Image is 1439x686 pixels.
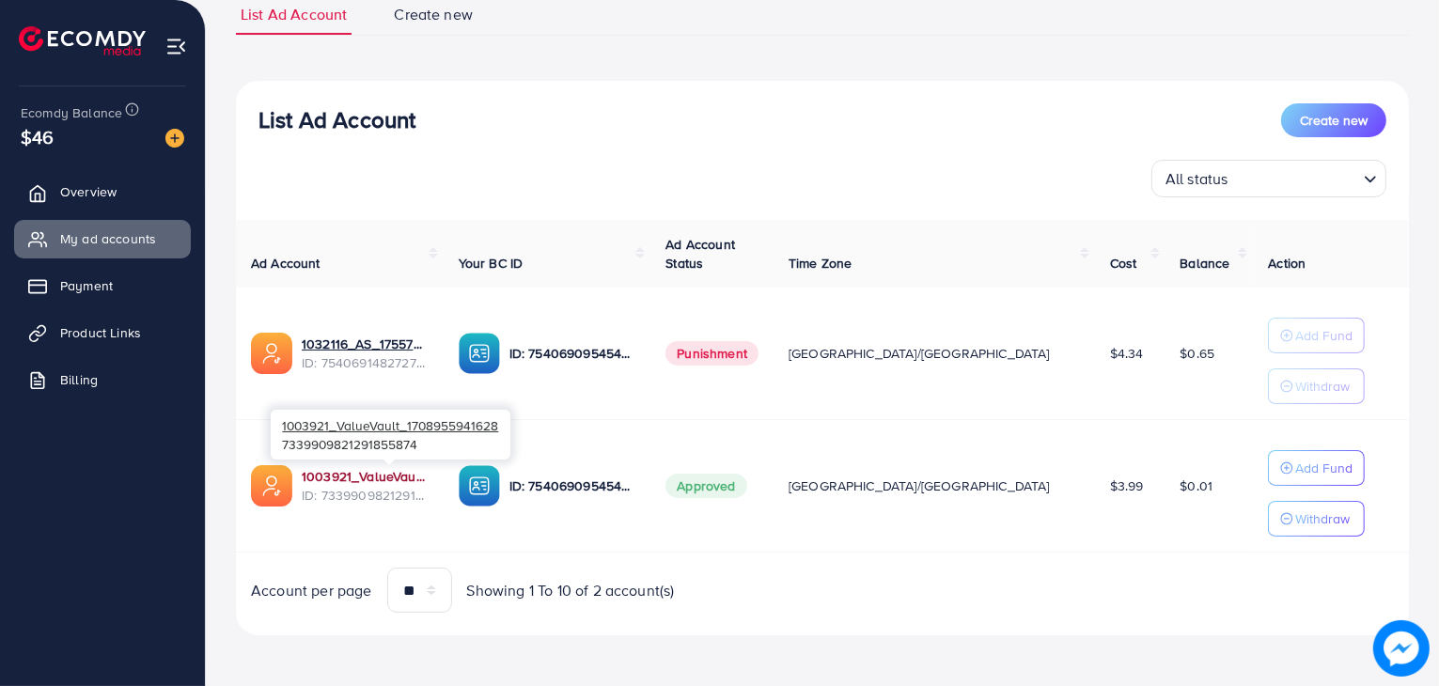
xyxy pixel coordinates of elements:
[1268,318,1365,353] button: Add Fund
[251,580,372,601] span: Account per page
[14,314,191,351] a: Product Links
[1181,254,1230,273] span: Balance
[282,416,498,434] span: 1003921_ValueVault_1708955941628
[165,36,187,57] img: menu
[14,267,191,304] a: Payment
[1281,103,1386,137] button: Create new
[1110,254,1137,273] span: Cost
[1110,476,1144,495] span: $3.99
[665,341,759,366] span: Punishment
[1300,111,1368,130] span: Create new
[1162,165,1232,193] span: All status
[14,361,191,398] a: Billing
[394,4,473,25] span: Create new
[258,106,415,133] h3: List Ad Account
[19,26,146,55] img: logo
[665,474,746,498] span: Approved
[467,580,675,601] span: Showing 1 To 10 of 2 account(s)
[1268,501,1365,537] button: Withdraw
[1373,620,1430,677] img: image
[1234,162,1356,193] input: Search for option
[21,103,122,122] span: Ecomdy Balance
[789,254,852,273] span: Time Zone
[165,129,184,148] img: image
[1295,457,1353,479] p: Add Fund
[789,344,1050,363] span: [GEOGRAPHIC_DATA]/[GEOGRAPHIC_DATA]
[302,335,429,353] a: 1032116_AS_1755704222613
[302,353,429,372] span: ID: 7540691482727464967
[1268,368,1365,404] button: Withdraw
[60,229,156,248] span: My ad accounts
[789,476,1050,495] span: [GEOGRAPHIC_DATA]/[GEOGRAPHIC_DATA]
[459,333,500,374] img: ic-ba-acc.ded83a64.svg
[509,342,636,365] p: ID: 7540690954542530567
[665,235,735,273] span: Ad Account Status
[1151,160,1386,197] div: Search for option
[21,123,54,150] span: $46
[60,323,141,342] span: Product Links
[271,410,510,460] div: 7339909821291855874
[60,182,117,201] span: Overview
[459,254,524,273] span: Your BC ID
[302,486,429,505] span: ID: 7339909821291855874
[251,333,292,374] img: ic-ads-acc.e4c84228.svg
[241,4,347,25] span: List Ad Account
[251,465,292,507] img: ic-ads-acc.e4c84228.svg
[1181,476,1213,495] span: $0.01
[302,335,429,373] div: <span class='underline'>1032116_AS_1755704222613</span></br>7540691482727464967
[14,220,191,257] a: My ad accounts
[1295,324,1353,347] p: Add Fund
[60,370,98,389] span: Billing
[1295,375,1350,398] p: Withdraw
[60,276,113,295] span: Payment
[1268,450,1365,486] button: Add Fund
[1110,344,1144,363] span: $4.34
[1295,507,1350,530] p: Withdraw
[509,475,636,497] p: ID: 7540690954542530567
[459,465,500,507] img: ic-ba-acc.ded83a64.svg
[1268,254,1306,273] span: Action
[14,173,191,210] a: Overview
[1181,344,1215,363] span: $0.65
[302,467,429,486] a: 1003921_ValueVault_1708955941628
[251,254,321,273] span: Ad Account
